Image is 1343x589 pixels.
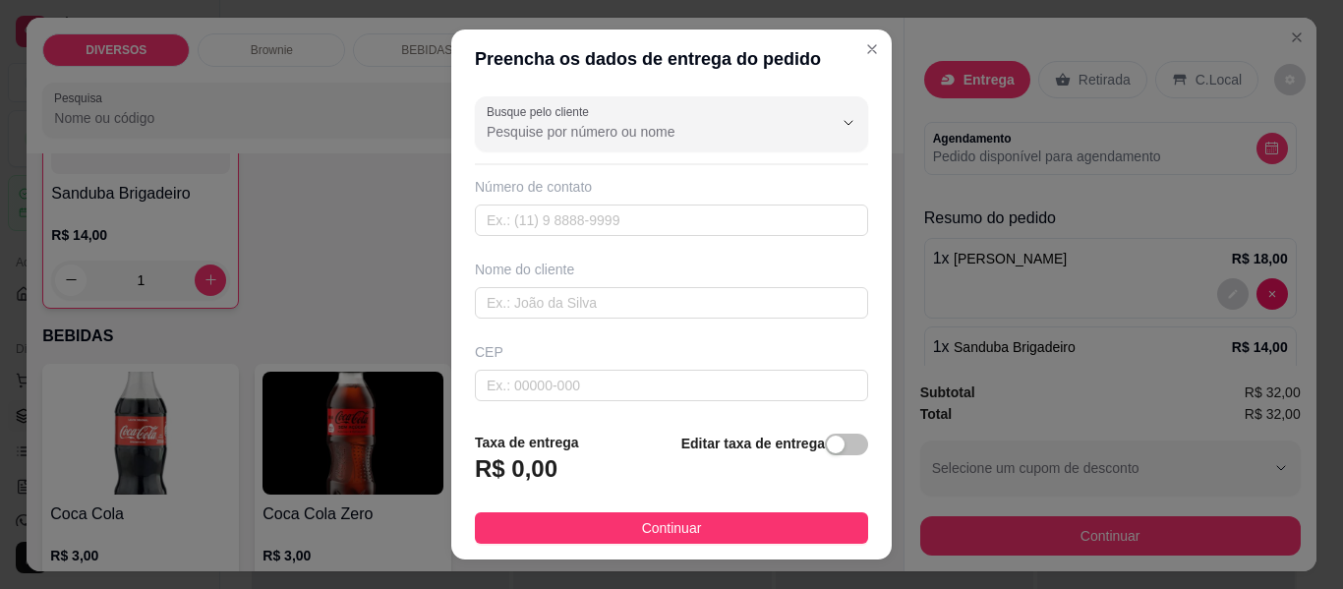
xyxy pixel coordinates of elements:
[475,435,579,450] strong: Taxa de entrega
[475,453,557,485] h3: R$ 0,00
[642,517,702,539] span: Continuar
[451,29,892,88] header: Preencha os dados de entrega do pedido
[681,436,825,451] strong: Editar taxa de entrega
[475,177,868,197] div: Número de contato
[475,287,868,319] input: Ex.: João da Silva
[475,370,868,401] input: Ex.: 00000-000
[475,205,868,236] input: Ex.: (11) 9 8888-9999
[487,103,596,120] label: Busque pelo cliente
[856,33,888,65] button: Close
[475,342,868,362] div: CEP
[475,260,868,279] div: Nome do cliente
[833,107,864,139] button: Show suggestions
[487,122,801,142] input: Busque pelo cliente
[475,512,868,544] button: Continuar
